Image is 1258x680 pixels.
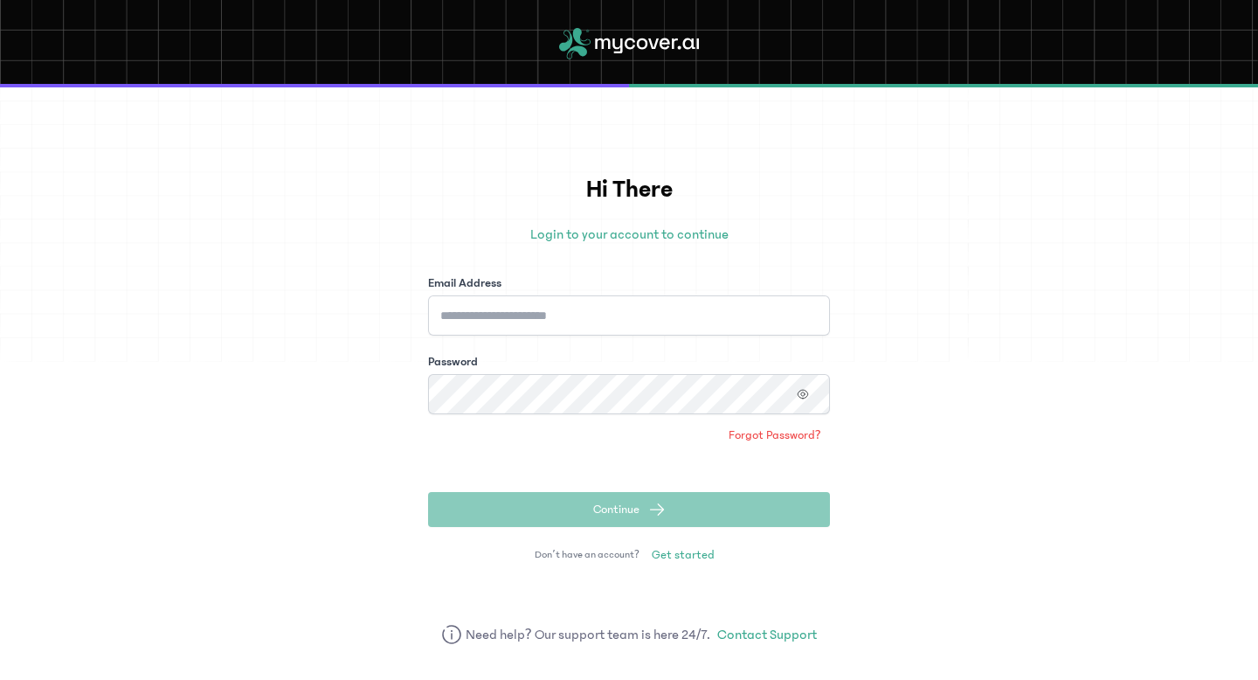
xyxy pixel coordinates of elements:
[428,274,501,292] label: Email Address
[535,548,639,562] span: Don’t have an account?
[428,171,830,208] h1: Hi There
[729,427,821,444] span: Forgot Password?
[643,541,723,569] a: Get started
[593,501,639,518] span: Continue
[720,421,830,449] a: Forgot Password?
[428,353,478,371] label: Password
[428,492,830,527] button: Continue
[428,224,830,245] p: Login to your account to continue
[717,624,817,645] a: Contact Support
[652,546,715,564] span: Get started
[466,624,711,645] span: Need help? Our support team is here 24/7.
